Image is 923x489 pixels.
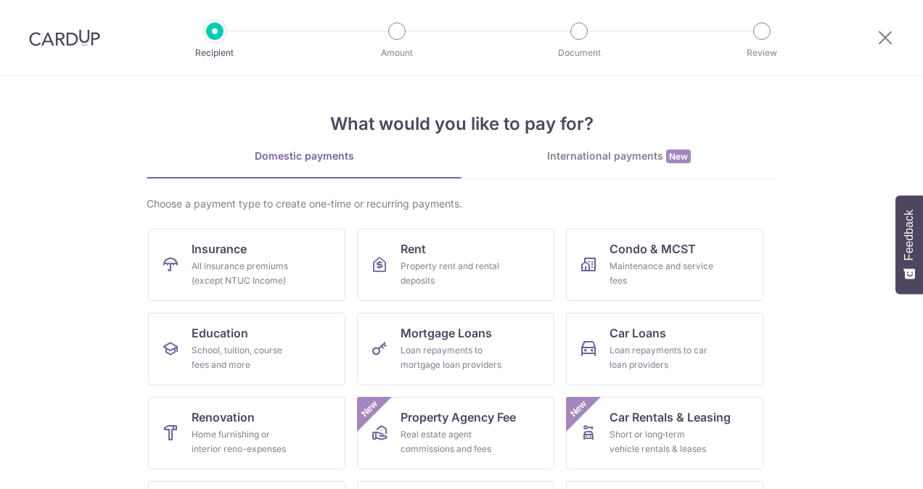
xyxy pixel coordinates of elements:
div: Short or long‑term vehicle rentals & leases [610,427,714,456]
p: Recipient [161,46,268,60]
div: School, tuition, course fees and more [192,343,296,372]
iframe: Opens a widget where you can find more information [830,445,908,482]
span: Insurance [192,240,247,258]
span: Condo & MCST [610,240,696,258]
span: Education [192,324,248,342]
p: Amount [343,46,451,60]
div: All insurance premiums (except NTUC Income) [192,259,296,288]
a: RentProperty rent and rental deposits [357,229,554,301]
span: Mortgage Loans [401,324,492,342]
div: International payments [461,149,776,164]
a: Condo & MCSTMaintenance and service fees [566,229,763,301]
a: EducationSchool, tuition, course fees and more [148,313,345,385]
div: Choose a payment type to create one-time or recurring payments. [147,197,776,211]
a: InsuranceAll insurance premiums (except NTUC Income) [148,229,345,301]
div: Real estate agent commissions and fees [401,427,505,456]
div: Property rent and rental deposits [401,259,505,288]
span: Renovation [192,408,255,426]
span: Car Rentals & Leasing [610,408,731,426]
span: New [358,397,382,421]
span: New [666,149,691,163]
a: Car Rentals & LeasingShort or long‑term vehicle rentals & leasesNew [566,397,763,469]
span: New [567,397,591,421]
h4: What would you like to pay for? [147,111,776,137]
span: Car Loans [610,324,666,342]
a: Car LoansLoan repayments to car loan providers [566,313,763,385]
span: Rent [401,240,426,258]
p: Document [525,46,633,60]
div: Home furnishing or interior reno-expenses [192,427,296,456]
div: Maintenance and service fees [610,259,714,288]
a: Property Agency FeeReal estate agent commissions and feesNew [357,397,554,469]
div: Loan repayments to car loan providers [610,343,714,372]
a: RenovationHome furnishing or interior reno-expenses [148,397,345,469]
span: Feedback [903,210,916,260]
button: Feedback - Show survey [895,195,923,294]
p: Review [708,46,816,60]
div: Loan repayments to mortgage loan providers [401,343,505,372]
span: Property Agency Fee [401,408,516,426]
a: Mortgage LoansLoan repayments to mortgage loan providers [357,313,554,385]
div: Domestic payments [147,149,461,163]
img: CardUp [29,29,100,46]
